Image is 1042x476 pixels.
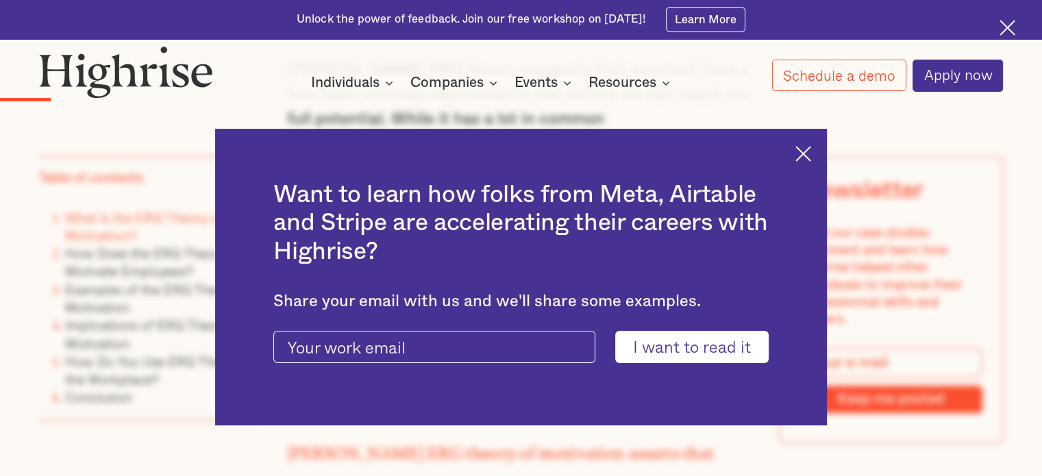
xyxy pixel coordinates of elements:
a: Schedule a demo [772,60,906,91]
input: I want to read it [615,331,769,364]
div: Resources [588,75,656,91]
div: Individuals [311,75,397,91]
div: Companies [410,75,484,91]
img: Highrise logo [39,46,213,99]
div: Unlock the power of feedback. Join our free workshop on [DATE]! [297,12,646,27]
img: Cross icon [795,146,811,162]
div: Events [514,75,575,91]
h2: Want to learn how folks from Meta, Airtable and Stripe are accelerating their careers with Highrise? [273,181,768,266]
img: Cross icon [1000,20,1015,36]
a: Learn More [666,7,746,32]
a: Apply now [913,60,1003,92]
form: current-ascender-blog-article-modal-form [273,331,768,364]
div: Share your email with us and we'll share some examples. [273,292,768,311]
input: Your work email [273,331,595,364]
div: Events [514,75,558,91]
div: Individuals [311,75,380,91]
div: Resources [588,75,674,91]
div: Companies [410,75,501,91]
